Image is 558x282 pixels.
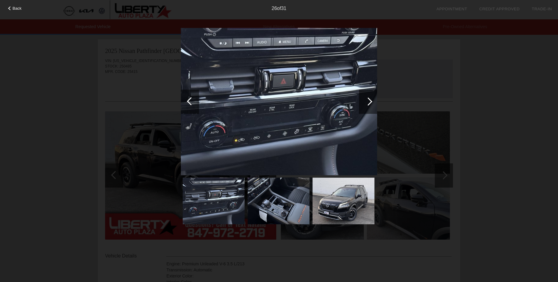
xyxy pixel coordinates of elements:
[532,7,552,11] a: Trade-In
[272,6,277,11] span: 26
[479,7,520,11] a: Credit Approved
[181,28,377,175] img: image.aspx
[281,6,287,11] span: 31
[13,6,22,11] span: Back
[436,7,467,11] a: Appointment
[183,178,245,224] img: image.aspx
[248,178,309,224] img: image.aspx
[313,178,374,224] img: image.aspx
